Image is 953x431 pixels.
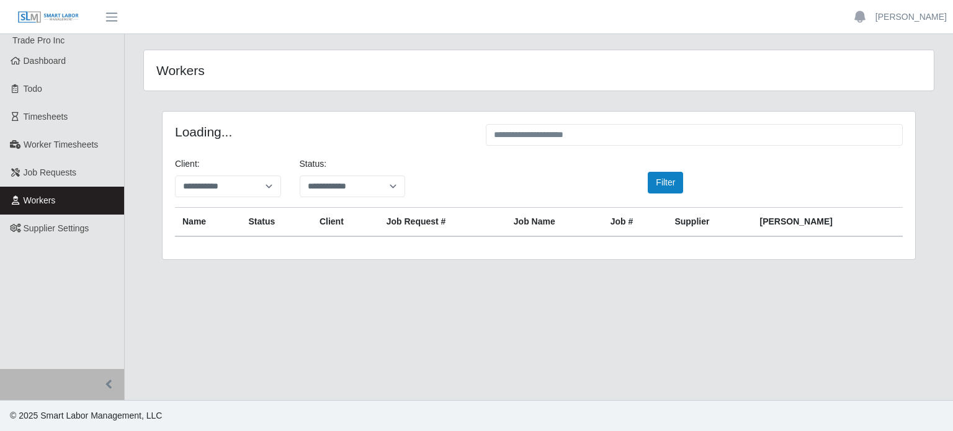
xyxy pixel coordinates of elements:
span: Todo [24,84,42,94]
th: Client [312,208,379,237]
h4: Workers [156,63,464,78]
h4: Loading... [175,124,467,140]
span: Timesheets [24,112,68,122]
button: Filter [648,172,683,193]
th: Job # [603,208,668,237]
label: Client: [175,158,200,171]
th: [PERSON_NAME] [753,208,903,237]
span: Worker Timesheets [24,140,98,149]
th: Name [175,208,241,237]
th: Job Request # [379,208,506,237]
a: [PERSON_NAME] [875,11,947,24]
th: Supplier [667,208,752,237]
label: Status: [300,158,327,171]
th: Job Name [506,208,603,237]
span: Supplier Settings [24,223,89,233]
img: SLM Logo [17,11,79,24]
span: Workers [24,195,56,205]
span: Job Requests [24,167,77,177]
span: © 2025 Smart Labor Management, LLC [10,411,162,420]
span: Trade Pro Inc [12,35,65,45]
th: Status [241,208,311,237]
span: Dashboard [24,56,66,66]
